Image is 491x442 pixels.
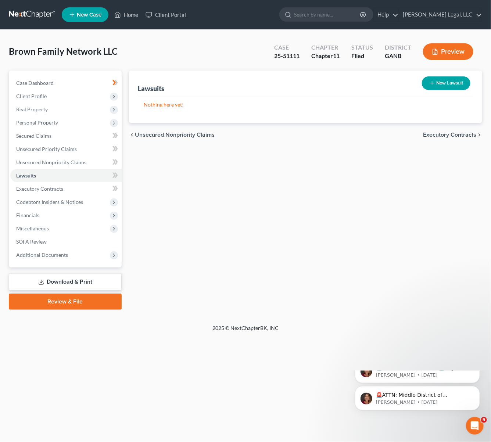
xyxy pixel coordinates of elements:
[10,156,122,169] a: Unsecured Nonpriority Claims
[16,80,54,86] span: Case Dashboard
[16,225,49,231] span: Miscellaneous
[111,8,142,21] a: Home
[294,8,361,21] input: Search by name...
[36,324,455,338] div: 2025 © NextChapterBK, INC
[16,186,63,192] span: Executory Contracts
[9,294,122,310] a: Review & File
[10,76,122,90] a: Case Dashboard
[476,132,482,138] i: chevron_right
[385,43,411,52] div: District
[10,143,122,156] a: Unsecured Priority Claims
[333,52,340,59] span: 11
[16,106,48,112] span: Real Property
[274,43,300,52] div: Case
[481,417,487,423] span: 9
[16,238,47,245] span: SOFA Review
[16,159,86,165] span: Unsecured Nonpriority Claims
[129,132,135,138] i: chevron_left
[32,1,127,8] p: Message from Katie, sent 6w ago
[466,417,484,435] iframe: Intercom live chat
[10,235,122,248] a: SOFA Review
[10,129,122,143] a: Secured Claims
[344,371,491,422] iframe: Intercom notifications message
[142,8,190,21] a: Client Portal
[423,43,473,60] button: Preview
[16,146,77,152] span: Unsecured Priority Claims
[16,133,51,139] span: Secured Claims
[16,199,83,205] span: Codebtors Insiders & Notices
[351,43,373,52] div: Status
[16,172,36,179] span: Lawsuits
[16,252,68,258] span: Additional Documents
[374,8,398,21] a: Help
[423,132,476,138] span: Executory Contracts
[385,52,411,60] div: GANB
[311,43,340,52] div: Chapter
[144,101,467,108] p: Nothing here yet!
[422,76,470,90] button: New Lawsuit
[16,212,39,218] span: Financials
[9,273,122,291] a: Download & Print
[135,132,215,138] span: Unsecured Nonpriority Claims
[10,169,122,182] a: Lawsuits
[423,132,482,138] button: Executory Contracts chevron_right
[77,12,101,18] span: New Case
[16,119,58,126] span: Personal Property
[10,182,122,195] a: Executory Contracts
[9,46,118,57] span: Brown Family Network LLC
[399,8,482,21] a: [PERSON_NAME] Legal, LLC
[138,84,164,93] div: Lawsuits
[351,52,373,60] div: Filed
[129,132,215,138] button: chevron_left Unsecured Nonpriority Claims
[311,52,340,60] div: Chapter
[274,52,300,60] div: 25-51111
[16,93,47,99] span: Client Profile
